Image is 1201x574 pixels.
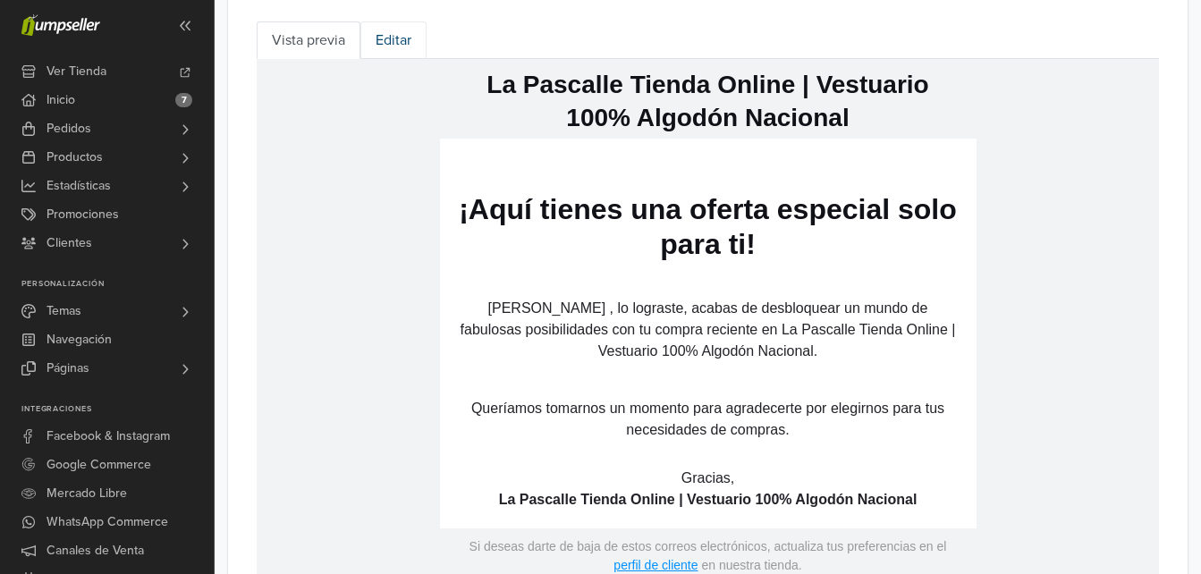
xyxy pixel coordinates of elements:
span: Promociones [47,200,119,229]
a: Vista previa [257,21,360,59]
p: Si deseas darte de baja de estos correos electrónicos, actualiza tus preferencias en el [213,480,690,494]
p: Gracias, [201,409,702,430]
span: Canales de Venta [47,536,144,565]
p: Personalización [21,279,214,290]
span: WhatsApp Commerce [47,508,168,536]
p: en nuestra tienda. [445,499,546,513]
p: [PERSON_NAME] , lo lograste, acabas de desbloquear un mundo de fabulosas posibilidades con tu com... [201,239,702,303]
span: Temas [47,297,81,325]
span: Inicio [47,86,75,114]
span: Clientes [47,229,92,257]
span: Páginas [47,354,89,383]
span: Ver Tienda [47,57,106,86]
span: Navegación [47,325,112,354]
strong: La Pascalle Tienda Online | Vestuario 100% Algodón Nacional [242,433,661,448]
span: Google Commerce [47,451,151,479]
h1: ¡Aquí tienes una oferta especial solo para ti! [201,133,702,203]
a: perfil de cliente [357,499,441,513]
span: Pedidos [47,114,91,143]
span: Mercado Libre [47,479,127,508]
p: Integraciones [21,404,214,415]
span: Productos [47,143,103,172]
h2: La Pascalle Tienda Online | Vestuario 100% Algodón Nacional [201,9,702,75]
a: Editar [360,21,427,59]
span: Estadísticas [47,172,111,200]
img: jumpseller-logo-footer-grey.png [393,516,510,570]
span: Facebook & Instagram [47,422,170,451]
span: 7 [175,93,192,107]
p: Queríamos tomarnos un momento para agradecerte por elegirnos para tus necesidades de compras. [201,339,702,382]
